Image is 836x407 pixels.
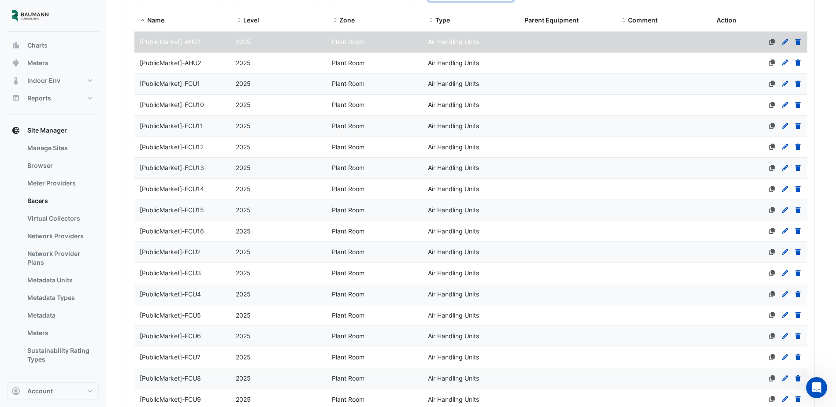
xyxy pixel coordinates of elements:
span: Plant Room [332,396,364,403]
span: 2025 [236,143,251,151]
span: Air Handling Units [428,374,479,382]
app-icon: Indoor Env [11,76,20,85]
a: Virtual Collectors [20,210,99,227]
a: BACnet disabled on Bacer [768,290,776,298]
a: Edit [781,353,789,361]
span: 2025 [236,59,251,67]
span: Site Manager [27,126,67,135]
span: Name [140,17,146,24]
span: Charts [27,41,48,50]
span: Air Handling Units [428,396,479,403]
a: Edit [781,80,789,87]
a: Delete [794,38,802,45]
span: Parent Equipment [524,16,579,24]
a: Edit [781,38,789,45]
span: [PublicMarket]-AHU2 [140,59,201,67]
a: BACnet disabled on Bacer [768,122,776,129]
a: Delete [794,164,802,171]
a: Metadata Units [20,271,99,289]
a: Delete [794,396,802,403]
span: 2025 [236,227,251,235]
a: Delete [794,269,802,277]
span: Plant Room [332,143,364,151]
span: 2025 [236,122,251,129]
a: Edit [781,396,789,403]
span: 2025 [236,80,251,87]
a: Browser [20,157,99,174]
span: [PublicMarket]-AHU1 [140,38,201,45]
a: Edit [781,269,789,277]
span: Zone [332,17,338,24]
span: [PublicMarket]-FCU12 [140,143,204,151]
a: Metadata [20,307,99,324]
span: Action [717,16,736,24]
a: Edit [781,122,789,129]
button: Charts [7,37,99,54]
span: Air Handling Units [428,290,479,298]
app-icon: Charts [11,41,20,50]
a: Meter Providers [20,174,99,192]
a: BACnet disabled on Bacer [768,396,776,403]
span: 2025 [236,332,251,340]
span: Account [27,387,53,396]
span: Comment [620,17,627,24]
span: Zone [339,16,355,24]
iframe: Intercom live chat [806,377,827,398]
a: Delete [794,143,802,151]
span: Plant Room [332,332,364,340]
span: Air Handling Units [428,164,479,171]
span: Air Handling Units [428,185,479,192]
span: [PublicMarket]-FCU10 [140,101,204,108]
button: Meters [7,54,99,72]
span: Air Handling Units [428,227,479,235]
button: Indoor Env [7,72,99,89]
span: 2025 [236,206,251,214]
span: Indoor Env [27,76,60,85]
span: Air Handling Units [428,332,479,340]
a: BACnet disabled on Bacer [768,269,776,277]
span: [PublicMarket]-FCU3 [140,269,201,277]
a: BACnet disabled on Bacer [768,227,776,235]
span: 2025 [236,290,251,298]
a: Manage Sites [20,139,99,157]
app-icon: Reports [11,94,20,103]
a: Edit [781,164,789,171]
span: [PublicMarket]-FCU6 [140,332,201,340]
span: 2025 [236,38,251,45]
a: Sustainability Rating Types [20,342,99,368]
a: Meters [20,324,99,342]
span: Plant Room [332,227,364,235]
a: Delete [794,227,802,235]
a: Delete [794,185,802,192]
span: Level [243,16,259,24]
span: 2025 [236,374,251,382]
span: 2025 [236,185,251,192]
span: Air Handling Units [428,269,479,277]
a: Edit [781,227,789,235]
a: Edit [781,101,789,108]
span: [PublicMarket]-FCU9 [140,396,201,403]
span: [PublicMarket]-FCU4 [140,290,201,298]
span: Name [147,16,164,24]
a: Delete [794,332,802,340]
app-icon: Meters [11,59,20,67]
a: Delete [794,101,802,108]
span: [PublicMarket]-FCU14 [140,185,204,192]
a: BACnet disabled on Bacer [768,311,776,319]
span: Air Handling Units [428,143,479,151]
button: Reports [7,89,99,107]
span: Air Handling Units [428,206,479,214]
a: Delete [794,80,802,87]
span: Plant Room [332,311,364,319]
a: BACnet disabled on Bacer [768,143,776,151]
span: [PublicMarket]-FCU15 [140,206,204,214]
span: Meters [27,59,48,67]
a: Delete [794,59,802,67]
span: 2025 [236,101,251,108]
span: Plant Room [332,206,364,214]
span: Plant Room [332,38,364,45]
a: Edit [781,206,789,214]
span: [PublicMarket]-FCU13 [140,164,204,171]
span: Type [428,17,434,24]
span: Plant Room [332,164,364,171]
